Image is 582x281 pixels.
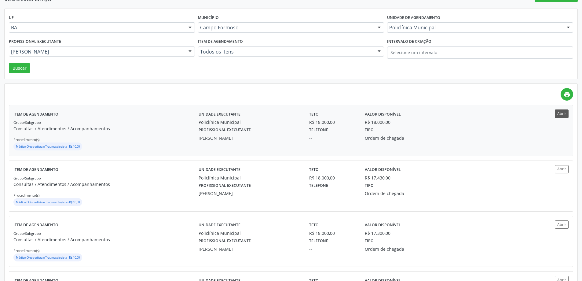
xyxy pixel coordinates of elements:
[199,181,251,190] label: Profissional executante
[365,175,390,181] div: R$ 17.430,00
[11,24,182,31] span: BA
[387,37,431,46] label: Intervalo de criação
[365,165,401,175] label: Valor disponível
[561,88,573,101] a: print
[9,37,61,46] label: Profissional executante
[199,125,251,135] label: Profissional executante
[555,109,569,118] button: Abrir
[13,231,41,236] small: Grupo/Subgrupo
[365,246,439,252] div: Ordem de chegada
[13,181,199,187] p: Consultas / Atendimentos / Acompanhamentos
[309,165,319,175] label: Teto
[309,109,319,119] label: Teto
[199,220,240,230] label: Unidade executante
[309,246,356,252] div: --
[199,109,240,119] label: Unidade executante
[13,125,199,132] p: Consultas / Atendimentos / Acompanhamentos
[199,236,251,246] label: Profissional executante
[387,46,573,59] input: Selecione um intervalo
[365,109,401,119] label: Valor disponível
[564,91,570,98] i: print
[365,190,439,197] div: Ordem de chegada
[309,119,356,125] div: R$ 18.000,00
[309,236,328,246] label: Telefone
[200,49,372,55] span: Todos os itens
[11,49,182,55] span: [PERSON_NAME]
[199,165,240,175] label: Unidade executante
[16,200,80,204] small: Médico Ortopedista e Traumatologista - R$ 10,00
[365,135,439,141] div: Ordem de chegada
[9,63,30,73] button: Buscar
[365,119,390,125] div: R$ 18.000,00
[13,165,58,175] label: Item de agendamento
[365,220,401,230] label: Valor disponível
[555,220,569,229] button: Abrir
[13,176,41,180] small: Grupo/Subgrupo
[555,165,569,173] button: Abrir
[387,13,440,23] label: Unidade de agendamento
[13,109,58,119] label: Item de agendamento
[389,24,561,31] span: Policlínica Municipal
[365,236,374,246] label: Tipo
[199,119,301,125] div: Policlínica Municipal
[198,37,243,46] label: Item de agendamento
[198,13,219,23] label: Município
[16,145,80,149] small: Médico Ortopedista e Traumatologista - R$ 10,00
[309,175,356,181] div: R$ 18.000,00
[199,135,301,141] div: [PERSON_NAME]
[200,24,372,31] span: Campo Formoso
[365,125,374,135] label: Tipo
[13,137,39,142] small: Procedimento(s)
[365,181,374,190] label: Tipo
[13,220,58,230] label: Item de agendamento
[199,175,301,181] div: Policlínica Municipal
[309,220,319,230] label: Teto
[13,248,39,253] small: Procedimento(s)
[309,190,356,197] div: --
[9,13,14,23] label: UF
[199,246,301,252] div: [PERSON_NAME]
[309,135,356,141] div: --
[309,125,328,135] label: Telefone
[16,256,80,260] small: Médico Ortopedista e Traumatologista - R$ 10,00
[199,190,301,197] div: [PERSON_NAME]
[13,236,199,243] p: Consultas / Atendimentos / Acompanhamentos
[365,230,390,236] div: R$ 17.300,00
[309,181,328,190] label: Telefone
[309,230,356,236] div: R$ 18.000,00
[199,230,301,236] div: Policlínica Municipal
[13,120,41,125] small: Grupo/Subgrupo
[13,193,39,198] small: Procedimento(s)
